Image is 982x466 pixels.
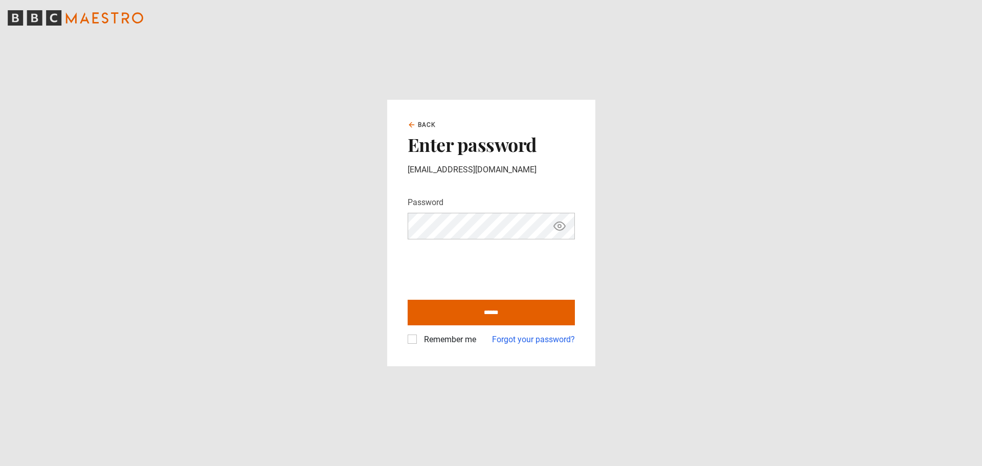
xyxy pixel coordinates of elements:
[551,217,568,235] button: Show password
[420,334,476,346] label: Remember me
[408,164,575,176] p: [EMAIL_ADDRESS][DOMAIN_NAME]
[408,196,443,209] label: Password
[408,134,575,155] h2: Enter password
[408,248,563,287] iframe: reCAPTCHA
[408,120,436,129] a: Back
[8,10,143,26] svg: BBC Maestro
[418,120,436,129] span: Back
[492,334,575,346] a: Forgot your password?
